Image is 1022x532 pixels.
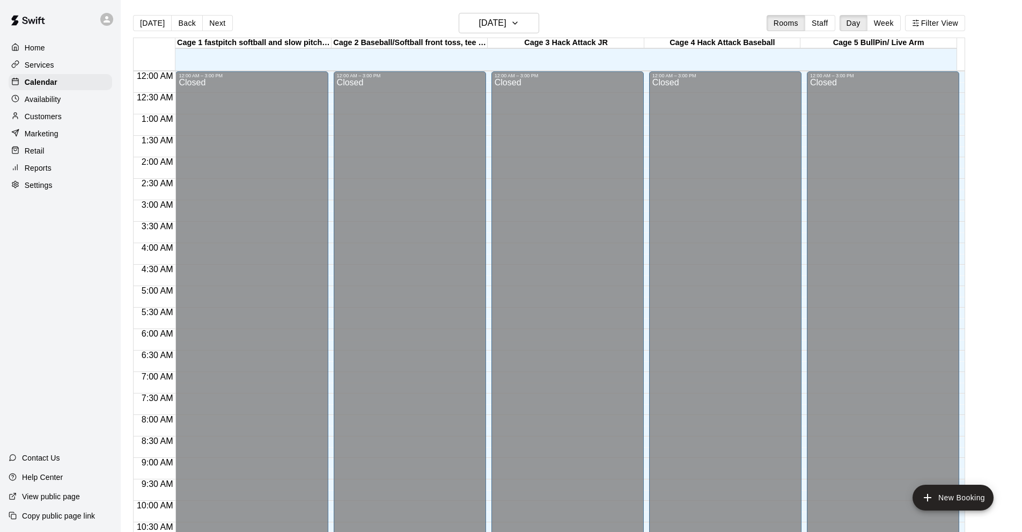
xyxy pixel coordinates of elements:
[9,160,112,176] a: Reports
[134,71,176,81] span: 12:00 AM
[9,126,112,142] a: Marketing
[459,13,539,33] button: [DATE]
[202,15,232,31] button: Next
[495,73,641,78] div: 12:00 AM – 3:00 PM
[905,15,965,31] button: Filter View
[867,15,901,31] button: Week
[9,57,112,73] a: Services
[25,42,45,53] p: Home
[22,453,60,463] p: Contact Us
[139,286,176,295] span: 5:00 AM
[25,77,57,88] p: Calendar
[139,265,176,274] span: 4:30 AM
[139,372,176,381] span: 7:00 AM
[9,74,112,90] a: Calendar
[139,393,176,403] span: 7:30 AM
[139,458,176,467] span: 9:00 AM
[9,40,112,56] a: Home
[22,472,63,483] p: Help Center
[9,108,112,125] a: Customers
[25,128,58,139] p: Marketing
[479,16,506,31] h6: [DATE]
[652,73,798,78] div: 12:00 AM – 3:00 PM
[139,222,176,231] span: 3:30 AM
[139,200,176,209] span: 3:00 AM
[134,501,176,510] span: 10:00 AM
[810,73,956,78] div: 12:00 AM – 3:00 PM
[767,15,805,31] button: Rooms
[134,93,176,102] span: 12:30 AM
[134,522,176,531] span: 10:30 AM
[139,479,176,489] span: 9:30 AM
[25,163,52,173] p: Reports
[139,136,176,145] span: 1:30 AM
[171,15,203,31] button: Back
[175,38,332,48] div: Cage 1 fastpitch softball and slow pitch softball
[25,111,62,122] p: Customers
[179,73,325,78] div: 12:00 AM – 3:00 PM
[25,180,53,191] p: Settings
[22,491,80,502] p: View public page
[488,38,644,48] div: Cage 3 Hack Attack JR
[332,38,488,48] div: Cage 2 Baseball/Softball front toss, tee work , No Machine
[840,15,867,31] button: Day
[913,485,994,511] button: add
[9,177,112,193] a: Settings
[139,329,176,338] span: 6:00 AM
[9,91,112,107] a: Availability
[25,60,54,70] p: Services
[139,415,176,424] span: 8:00 AM
[139,114,176,123] span: 1:00 AM
[22,511,95,521] p: Copy public page link
[139,351,176,360] span: 6:30 AM
[139,243,176,252] span: 4:00 AM
[139,157,176,166] span: 2:00 AM
[9,143,112,159] a: Retail
[644,38,800,48] div: Cage 4 Hack Attack Baseball
[133,15,172,31] button: [DATE]
[139,179,176,188] span: 2:30 AM
[800,38,957,48] div: Cage 5 BullPin/ Live Arm
[139,436,176,446] span: 8:30 AM
[139,308,176,317] span: 5:30 AM
[337,73,483,78] div: 12:00 AM – 3:00 PM
[25,145,45,156] p: Retail
[805,15,835,31] button: Staff
[25,94,61,105] p: Availability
